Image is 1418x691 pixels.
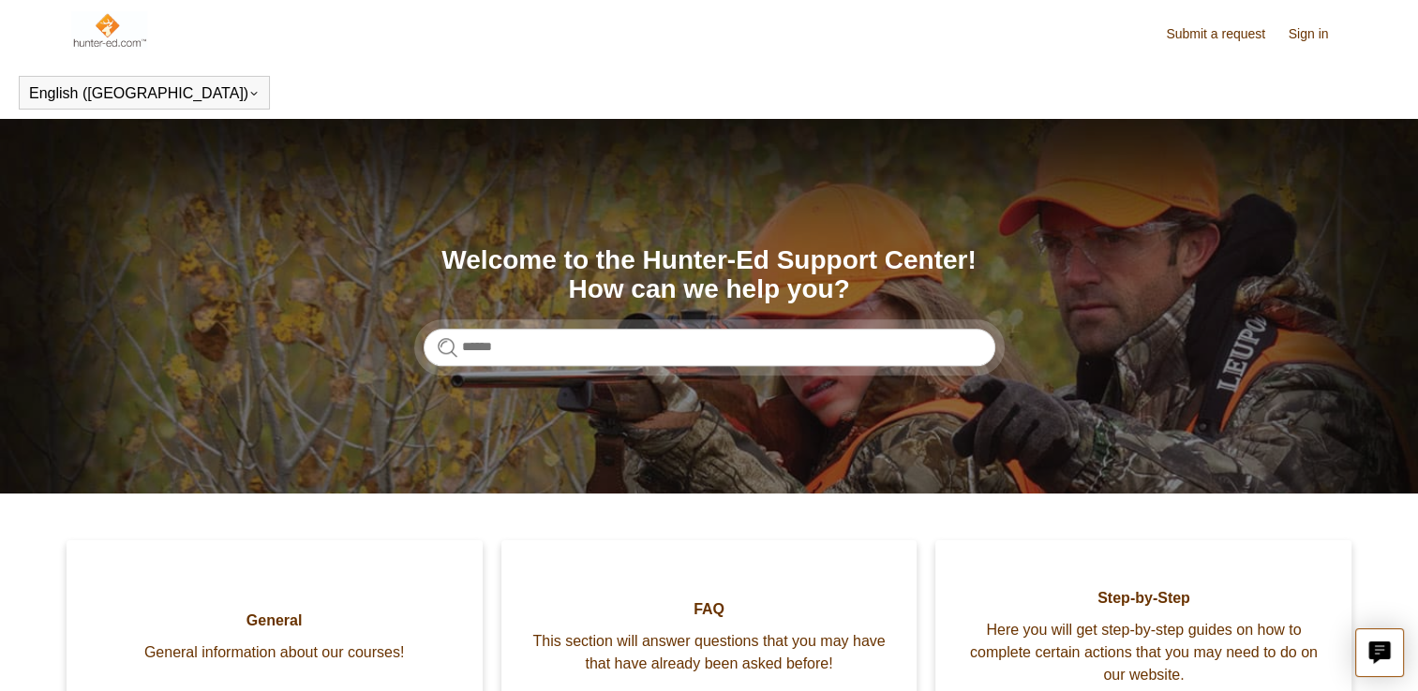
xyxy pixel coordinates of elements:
[963,587,1323,610] span: Step-by-Step
[95,610,455,632] span: General
[1355,628,1404,677] button: Live chat
[1166,24,1284,44] a: Submit a request
[530,630,889,675] span: This section will answer questions that you may have that have already been asked before!
[29,85,260,102] button: English ([GEOGRAPHIC_DATA])
[95,641,455,664] span: General information about our courses!
[1289,24,1348,44] a: Sign in
[71,11,147,49] img: Hunter-Ed Help Center home page
[530,598,889,621] span: FAQ
[424,246,995,304] h1: Welcome to the Hunter-Ed Support Center! How can we help you?
[963,619,1323,686] span: Here you will get step-by-step guides on how to complete certain actions that you may need to do ...
[424,329,995,366] input: Search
